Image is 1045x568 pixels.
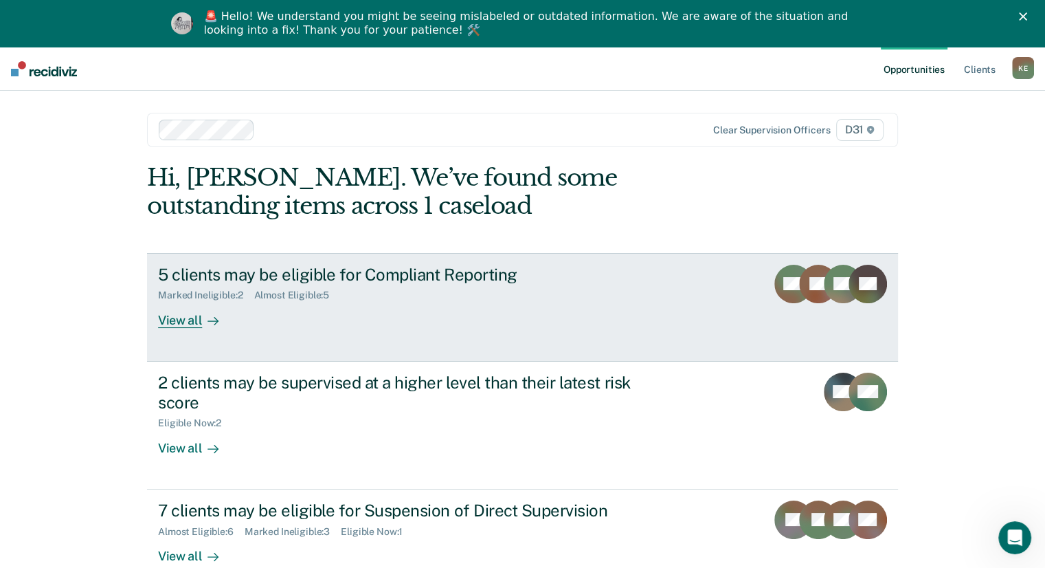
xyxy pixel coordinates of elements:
div: K E [1012,57,1034,79]
div: Marked Ineligible : 2 [158,290,254,301]
button: KE [1012,57,1034,79]
a: Opportunities [881,47,947,91]
iframe: Intercom live chat [998,521,1031,554]
div: 2 clients may be supervised at a higher level than their latest risk score [158,373,640,413]
div: View all [158,537,235,564]
div: Marked Ineligible : 3 [245,526,341,538]
div: View all [158,301,235,328]
a: 5 clients may be eligible for Compliant ReportingMarked Ineligible:2Almost Eligible:5View all [147,253,898,362]
div: 7 clients may be eligible for Suspension of Direct Supervision [158,501,640,521]
div: 5 clients may be eligible for Compliant Reporting [158,265,640,285]
div: 🚨 Hello! We understand you might be seeing mislabeled or outdated information. We are aware of th... [204,10,853,37]
img: Profile image for Kim [171,12,193,34]
a: 2 clients may be supervised at a higher level than their latest risk scoreEligible Now:2View all [147,362,898,490]
div: Almost Eligible : 5 [254,290,341,301]
span: D31 [836,119,884,141]
div: View all [158,429,235,456]
div: Clear supervision officers [713,124,830,136]
div: Almost Eligible : 6 [158,526,245,538]
div: Close [1019,12,1033,21]
div: Hi, [PERSON_NAME]. We’ve found some outstanding items across 1 caseload [147,164,748,220]
div: Eligible Now : 2 [158,417,232,429]
div: Eligible Now : 1 [341,526,414,538]
a: Clients [961,47,998,91]
img: Recidiviz [11,61,77,76]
